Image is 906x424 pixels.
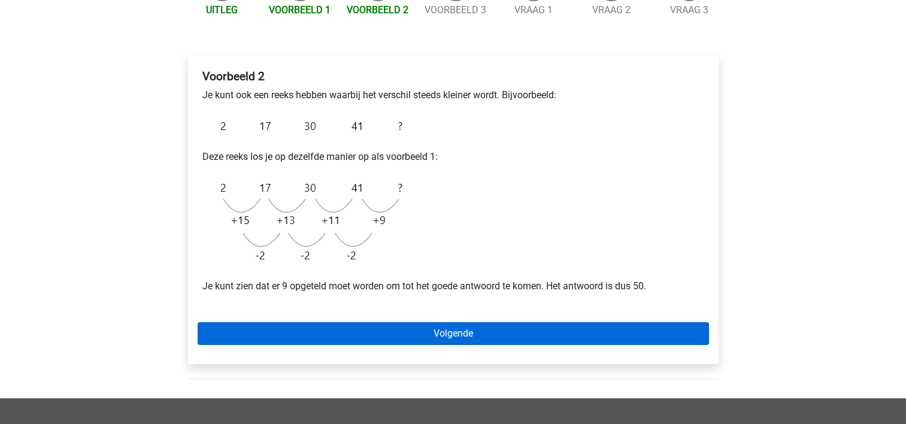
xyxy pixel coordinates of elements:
a: Vraag 1 [514,4,553,16]
a: Voorbeeld 3 [425,4,486,16]
a: Uitleg [206,4,238,16]
p: Je kunt ook een reeks hebben waarbij het verschil steeds kleiner wordt. Bijvoorbeeld: [202,88,704,102]
a: Voorbeeld 2 [347,4,408,16]
p: Deze reeks los je op dezelfde manier op als voorbeeld 1: [202,150,704,164]
a: Vraag 3 [670,4,708,16]
a: Volgende [198,322,709,345]
a: Voorbeeld 1 [269,4,331,16]
b: Voorbeeld 2 [202,69,265,83]
p: Je kunt zien dat er 9 opgeteld moet worden om tot het goede antwoord te komen. Het antwoord is du... [202,279,704,293]
a: Vraag 2 [592,4,631,16]
img: Monotonous_Example_2.png [202,112,408,140]
img: Monotonous_Example_2_2.png [202,174,408,269]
